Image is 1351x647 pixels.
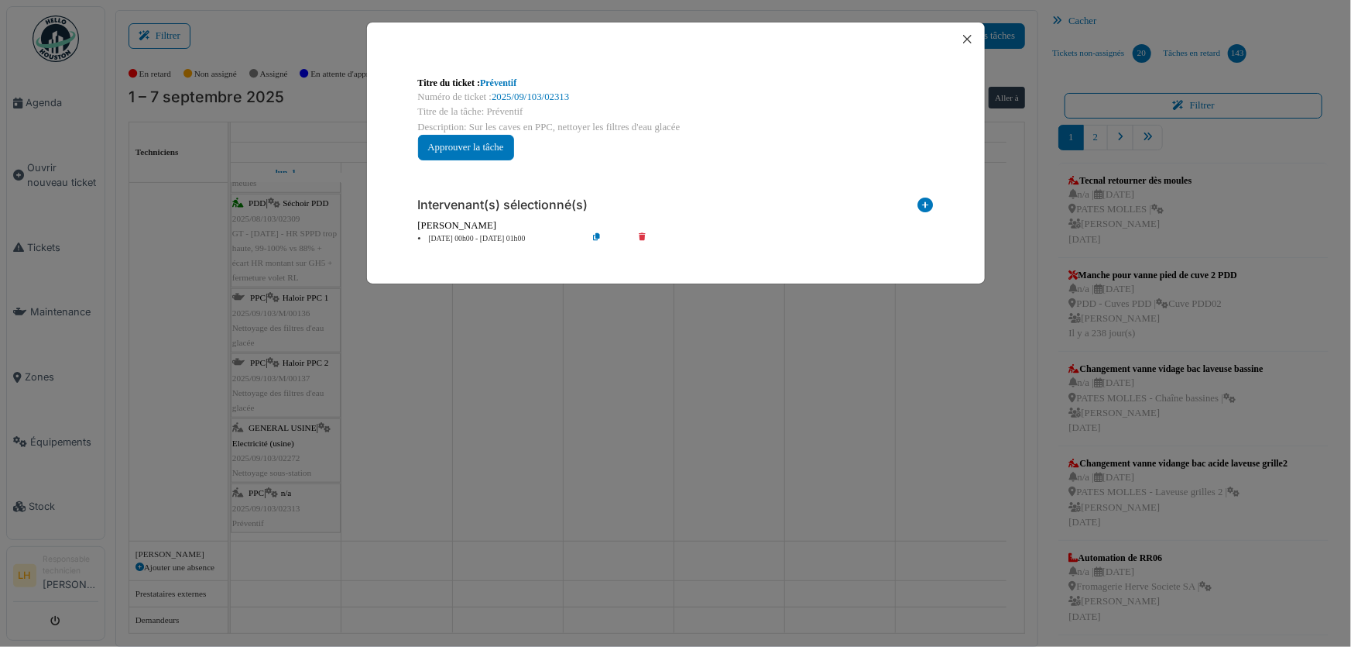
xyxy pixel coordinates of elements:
a: Préventif [480,77,516,88]
div: Numéro de ticket : [418,90,934,105]
div: Titre de la tâche: Préventif [418,105,934,119]
i: Ajouter [918,198,934,219]
h6: Intervenant(s) sélectionné(s) [418,198,588,212]
li: [DATE] 00h00 - [DATE] 01h00 [410,233,588,245]
button: Approuver la tâche [418,135,514,160]
div: Titre du ticket : [418,76,934,90]
a: 2025/09/103/02313 [492,91,569,102]
div: [PERSON_NAME] [418,219,934,233]
div: Description: Sur les caves en PPC, nettoyer les filtres d'eau glacée [418,120,934,135]
button: Close [957,29,978,50]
